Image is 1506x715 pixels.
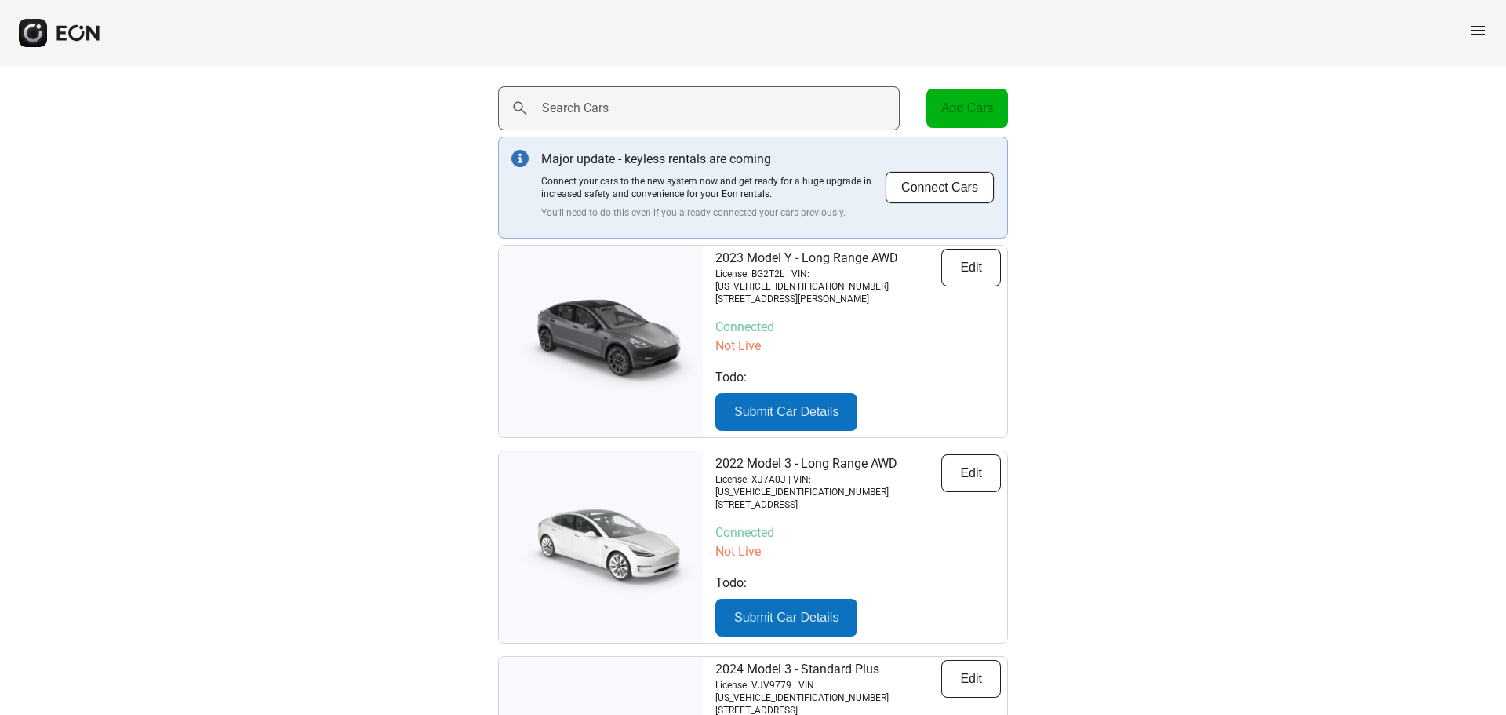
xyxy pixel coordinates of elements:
button: Edit [941,660,1001,698]
label: Search Cars [542,99,609,118]
img: info [511,150,529,167]
button: Submit Car Details [715,393,857,431]
p: License: XJ7A0J | VIN: [US_VEHICLE_IDENTIFICATION_NUMBER] [715,473,941,498]
p: 2024 Model 3 - Standard Plus [715,660,941,679]
span: menu [1468,21,1487,40]
p: [STREET_ADDRESS] [715,498,941,511]
p: 2022 Model 3 - Long Range AWD [715,454,941,473]
p: License: VJV9779 | VIN: [US_VEHICLE_IDENTIFICATION_NUMBER] [715,679,941,704]
p: Todo: [715,574,1001,593]
button: Connect Cars [885,171,995,204]
p: 2023 Model Y - Long Range AWD [715,249,941,268]
p: License: BG2T2L | VIN: [US_VEHICLE_IDENTIFICATION_NUMBER] [715,268,941,293]
p: Connect your cars to the new system now and get ready for a huge upgrade in increased safety and ... [541,175,885,200]
button: Submit Car Details [715,599,857,637]
p: You'll need to do this even if you already connected your cars previously. [541,206,885,219]
p: [STREET_ADDRESS][PERSON_NAME] [715,293,941,305]
button: Edit [941,454,1001,492]
p: Todo: [715,368,1001,387]
p: Major update - keyless rentals are coming [541,150,885,169]
p: Connected [715,523,1001,542]
img: car [499,496,703,598]
p: Connected [715,318,1001,337]
button: Edit [941,249,1001,286]
p: Not Live [715,337,1001,356]
img: car [499,290,703,392]
p: Not Live [715,542,1001,561]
